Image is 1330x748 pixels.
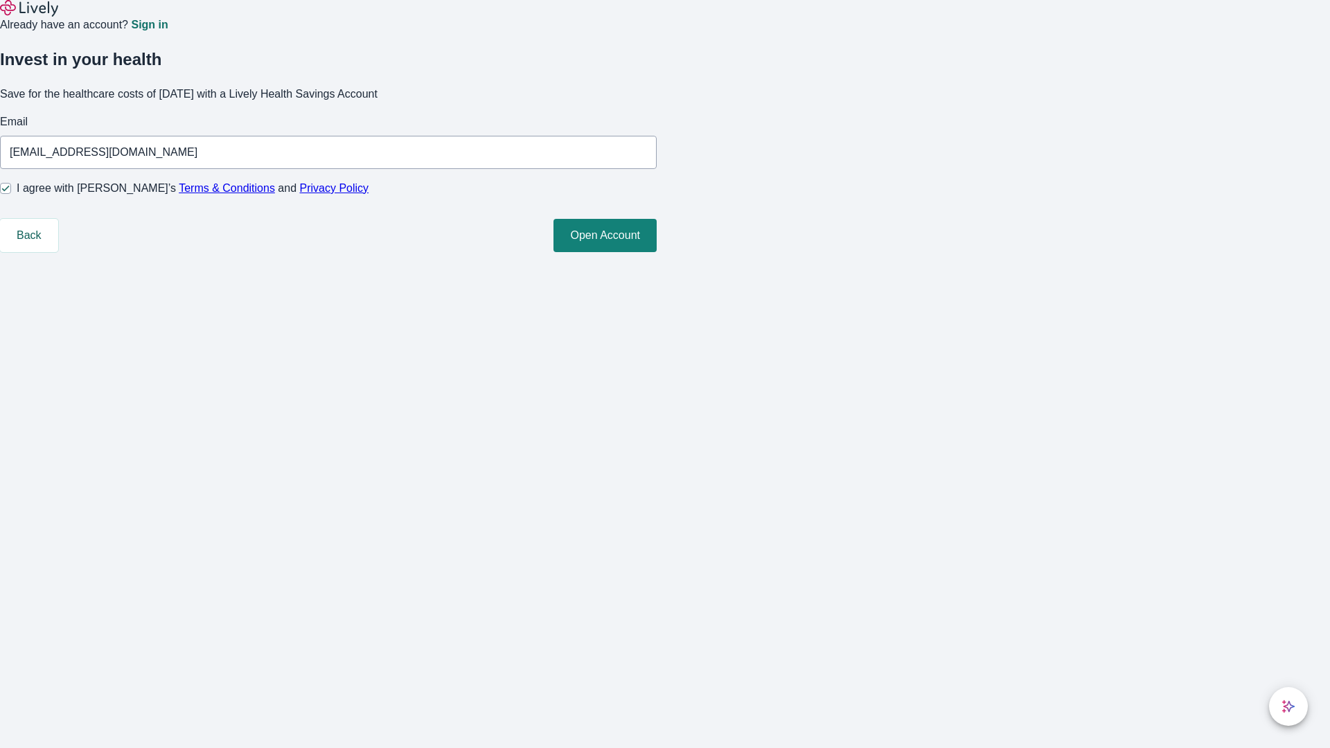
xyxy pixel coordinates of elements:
svg: Lively AI Assistant [1282,700,1295,713]
span: I agree with [PERSON_NAME]’s and [17,180,369,197]
a: Terms & Conditions [179,182,275,194]
button: Open Account [553,219,657,252]
a: Privacy Policy [300,182,369,194]
a: Sign in [131,19,168,30]
button: chat [1269,687,1308,726]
